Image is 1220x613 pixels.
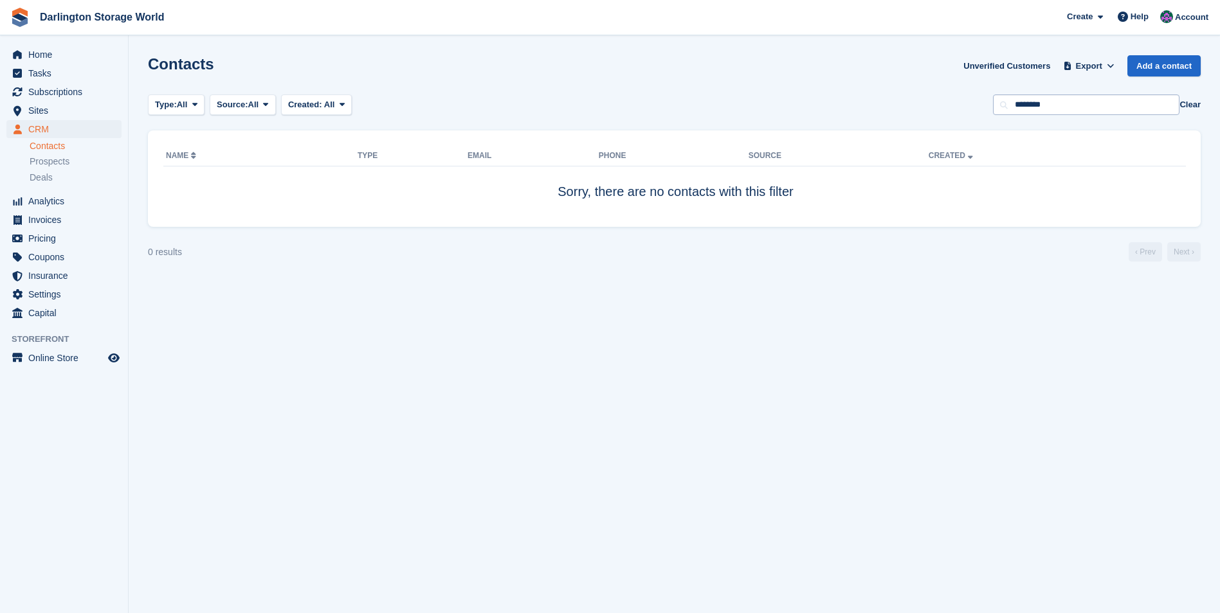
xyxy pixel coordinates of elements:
span: All [248,98,259,111]
a: Previous [1129,242,1162,262]
a: menu [6,229,122,247]
a: menu [6,248,122,266]
span: All [324,100,335,109]
span: Insurance [28,267,105,285]
a: Unverified Customers [958,55,1055,76]
span: CRM [28,120,105,138]
span: Subscriptions [28,83,105,101]
span: Sorry, there are no contacts with this filter [558,184,793,199]
span: Export [1076,60,1102,73]
th: Type [358,146,468,166]
a: menu [6,285,122,303]
div: 0 results [148,245,182,259]
a: menu [6,304,122,322]
span: Capital [28,304,105,322]
th: Email [468,146,599,166]
a: Created [929,151,976,160]
a: Prospects [30,155,122,168]
span: Analytics [28,192,105,210]
img: stora-icon-8386f47178a22dfd0bd8f6a31ec36ba5ce8667c1dd55bd0f319d3a0aa187defe.svg [10,8,30,27]
a: menu [6,64,122,82]
a: Darlington Storage World [35,6,169,28]
span: Type: [155,98,177,111]
a: menu [6,83,122,101]
span: Invoices [28,211,105,229]
a: Next [1167,242,1201,262]
a: menu [6,349,122,367]
span: Deals [30,172,53,184]
span: Storefront [12,333,128,346]
a: menu [6,211,122,229]
a: Name [166,151,199,160]
span: Account [1175,11,1208,24]
th: Phone [599,146,749,166]
a: menu [6,192,122,210]
a: menu [6,46,122,64]
span: Online Store [28,349,105,367]
span: Create [1067,10,1093,23]
a: Add a contact [1127,55,1201,76]
nav: Page [1126,242,1203,262]
th: Source [749,146,929,166]
a: Preview store [106,350,122,366]
span: Coupons [28,248,105,266]
img: Janine Watson [1160,10,1173,23]
span: Prospects [30,155,69,168]
button: Export [1061,55,1117,76]
span: Source: [217,98,248,111]
span: Help [1131,10,1149,23]
a: menu [6,102,122,120]
span: Tasks [28,64,105,82]
button: Clear [1179,98,1201,111]
a: menu [6,120,122,138]
button: Created: All [281,94,352,116]
a: menu [6,267,122,285]
span: Settings [28,285,105,303]
button: Type: All [148,94,205,116]
span: All [177,98,188,111]
span: Pricing [28,229,105,247]
a: Deals [30,171,122,184]
a: Contacts [30,140,122,152]
h1: Contacts [148,55,214,73]
button: Source: All [210,94,276,116]
span: Home [28,46,105,64]
span: Sites [28,102,105,120]
span: Created: [288,100,322,109]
